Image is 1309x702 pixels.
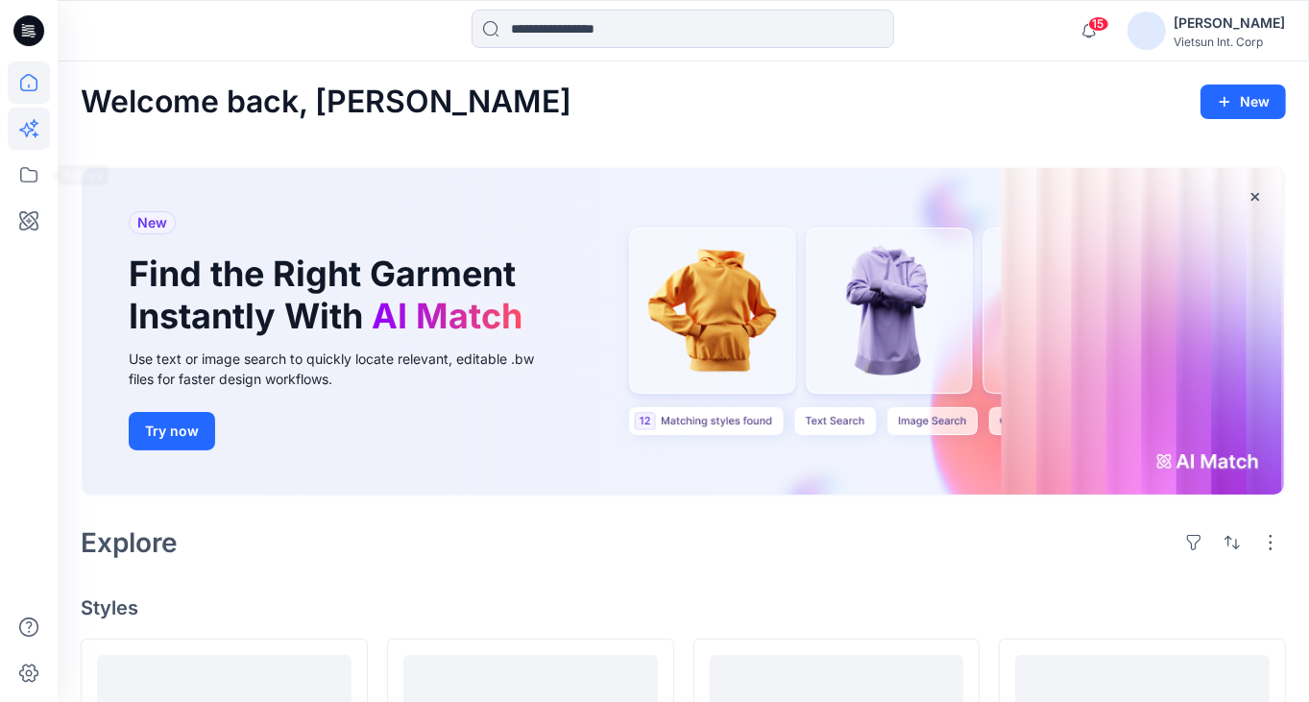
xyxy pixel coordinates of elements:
div: [PERSON_NAME] [1174,12,1285,35]
h2: Welcome back, [PERSON_NAME] [81,85,571,120]
span: New [137,211,167,234]
h2: Explore [81,527,178,558]
button: New [1200,85,1286,119]
div: Vietsun Int. Corp [1174,35,1285,49]
button: Try now [129,412,215,450]
div: Use text or image search to quickly locate relevant, editable .bw files for faster design workflows. [129,349,561,389]
img: avatar [1127,12,1166,50]
h4: Styles [81,596,1286,619]
h1: Find the Right Garment Instantly With [129,254,532,336]
span: AI Match [372,295,522,337]
span: 15 [1088,16,1109,32]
